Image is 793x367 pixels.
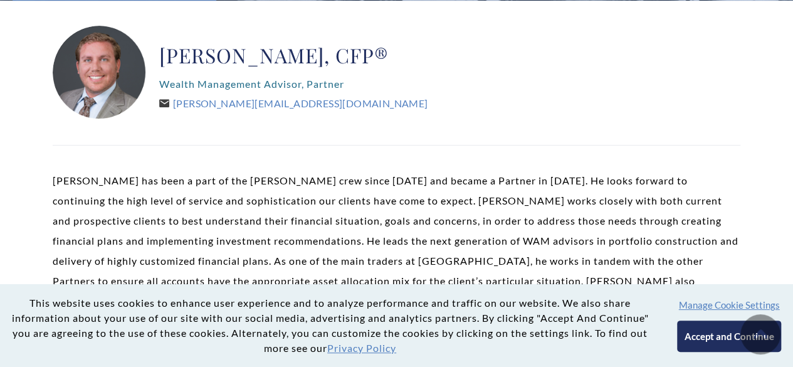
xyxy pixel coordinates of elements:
button: Manage Cookie Settings [679,299,780,311]
h2: [PERSON_NAME], CFP® [159,43,428,68]
p: [PERSON_NAME] has been a part of the [PERSON_NAME] crew since [DATE] and became a Partner in [DAT... [53,171,740,331]
a: Privacy Policy [327,342,396,354]
p: Wealth Management Advisor, Partner [159,74,428,94]
a: [PERSON_NAME][EMAIL_ADDRESS][DOMAIN_NAME] [159,97,428,109]
button: Accept and Continue [677,321,780,352]
p: This website uses cookies to enhance user experience and to analyze performance and traffic on ou... [10,295,650,356]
